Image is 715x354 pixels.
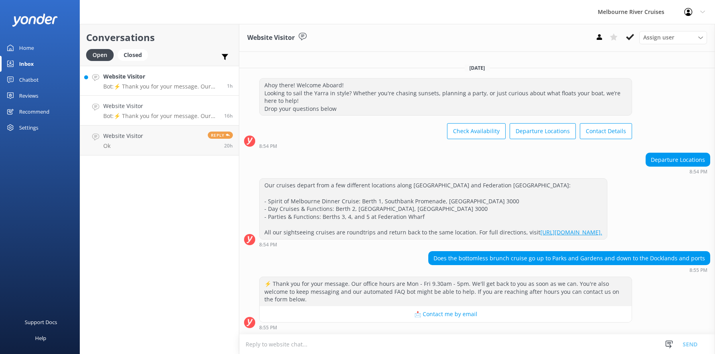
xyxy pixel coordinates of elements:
[86,49,114,61] div: Open
[646,169,710,174] div: Sep 22 2025 08:54pm (UTC +10:00) Australia/Sydney
[224,112,233,119] span: Sep 22 2025 08:55pm (UTC +10:00) Australia/Sydney
[639,31,707,44] div: Assign User
[25,314,57,330] div: Support Docs
[103,112,218,120] p: Bot: ⚡ Thank you for your message. Our office hours are Mon - Fri 9.30am - 5pm. We'll get back to...
[103,142,143,149] p: Ok
[580,123,632,139] button: Contact Details
[259,324,632,330] div: Sep 22 2025 08:55pm (UTC +10:00) Australia/Sydney
[260,277,632,306] div: ⚡ Thank you for your message. Our office hours are Mon - Fri 9.30am - 5pm. We'll get back to you ...
[227,83,233,89] span: Sep 23 2025 11:42am (UTC +10:00) Australia/Sydney
[224,142,233,149] span: Sep 22 2025 04:14pm (UTC +10:00) Australia/Sydney
[259,144,277,149] strong: 8:54 PM
[19,120,38,136] div: Settings
[118,49,148,61] div: Closed
[19,56,34,72] div: Inbox
[35,330,46,346] div: Help
[540,228,602,236] a: [URL][DOMAIN_NAME].
[103,72,221,81] h4: Website Visitor
[19,72,39,88] div: Chatbot
[428,267,710,273] div: Sep 22 2025 08:55pm (UTC +10:00) Australia/Sydney
[260,179,607,239] div: Our cruises depart from a few different locations along [GEOGRAPHIC_DATA] and Federation [GEOGRAP...
[689,169,707,174] strong: 8:54 PM
[447,123,506,139] button: Check Availability
[86,30,233,45] h2: Conversations
[208,132,233,139] span: Reply
[465,65,490,71] span: [DATE]
[259,143,632,149] div: Sep 22 2025 08:54pm (UTC +10:00) Australia/Sydney
[12,14,58,27] img: yonder-white-logo.png
[247,33,295,43] h3: Website Visitor
[86,50,118,59] a: Open
[19,40,34,56] div: Home
[103,83,221,90] p: Bot: ⚡ Thank you for your message. Our office hours are Mon - Fri 9.30am - 5pm. We'll get back to...
[80,126,239,155] a: Website VisitorOkReply20h
[80,66,239,96] a: Website VisitorBot:⚡ Thank you for your message. Our office hours are Mon - Fri 9.30am - 5pm. We'...
[689,268,707,273] strong: 8:55 PM
[80,96,239,126] a: Website VisitorBot:⚡ Thank you for your message. Our office hours are Mon - Fri 9.30am - 5pm. We'...
[429,252,710,265] div: Does the bottomless brunch cruise go up to Parks and Gardens and down to the Docklands and ports
[259,325,277,330] strong: 8:55 PM
[259,242,607,247] div: Sep 22 2025 08:54pm (UTC +10:00) Australia/Sydney
[260,79,632,115] div: Ahoy there! Welcome Aboard! Looking to sail the Yarra in style? Whether you're chasing sunsets, p...
[510,123,576,139] button: Departure Locations
[19,104,49,120] div: Recommend
[259,242,277,247] strong: 8:54 PM
[260,306,632,322] button: 📩 Contact me by email
[646,153,710,167] div: Departure Locations
[643,33,674,42] span: Assign user
[118,50,152,59] a: Closed
[103,132,143,140] h4: Website Visitor
[103,102,218,110] h4: Website Visitor
[19,88,38,104] div: Reviews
